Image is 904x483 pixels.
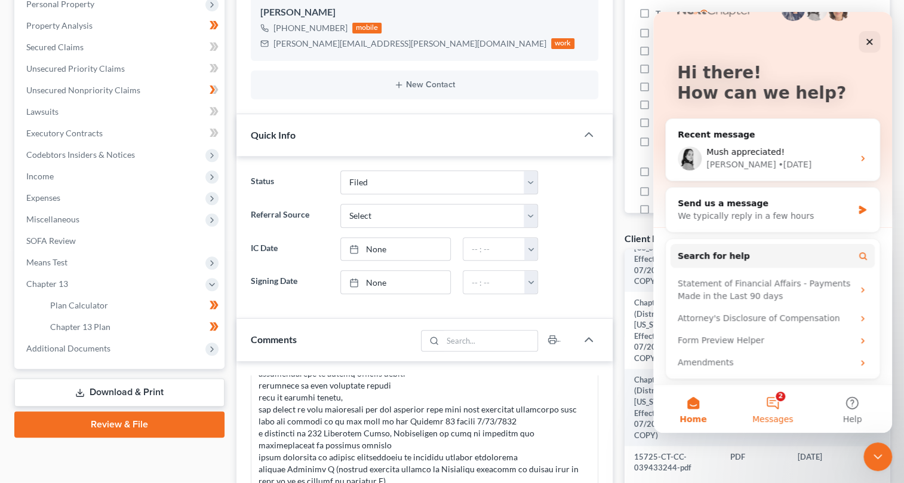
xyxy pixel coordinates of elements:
[26,149,135,160] span: Codebtors Insiders & Notices
[17,230,225,252] a: SOFA Review
[17,36,225,58] a: Secured Claims
[260,80,589,90] button: New Contact
[26,128,103,138] span: Executory Contracts
[788,446,861,479] td: [DATE]
[245,170,335,194] label: Status
[14,411,225,438] a: Review & File
[341,238,450,261] a: None
[625,369,721,446] td: Chapter 13 Plan (District of [US_STATE] - Effective [DATE] (Rev. 07/2024) - COPY - COPY)
[463,271,525,294] input: -- : --
[17,15,225,36] a: Property Analysis
[625,292,721,369] td: Chapter 13 Plan (District of [US_STATE] - Effective [DATE] (Rev. 07/2024) - COPY - COPY)
[721,446,788,479] td: PDF
[26,257,67,267] span: Means Test
[656,8,697,20] span: Tax returns
[260,5,589,20] div: [PERSON_NAME]
[463,238,525,261] input: -- : --
[41,295,225,316] a: Plan Calculator
[26,85,140,95] span: Unsecured Nonpriority Claims
[245,204,335,228] label: Referral Source
[26,192,60,203] span: Expenses
[551,38,575,49] div: work
[26,171,54,181] span: Income
[245,237,335,261] label: IC Date
[273,22,348,34] div: [PHONE_NUMBER]
[863,442,892,471] iframe: Intercom live chat
[17,101,225,123] a: Lawsuits
[625,446,721,479] td: 15725-CT-CC-039433244-pdf
[26,106,59,117] span: Lawsuits
[625,215,721,292] td: Chapter 13 Plan (District of [US_STATE] - Effective [DATE] (Rev. 07/2024) - COPY - COPY - COPY)
[442,331,537,351] input: Search...
[14,378,225,406] a: Download & Print
[26,42,84,52] span: Secured Claims
[251,334,297,345] span: Comments
[26,20,93,30] span: Property Analysis
[653,12,892,433] iframe: Intercom live chat
[625,232,701,244] div: Client Documents
[352,23,382,33] div: mobile
[26,343,110,353] span: Additional Documents
[17,123,225,144] a: Executory Contracts
[26,236,76,246] span: SOFA Review
[41,316,225,338] a: Chapter 13 Plan
[50,300,108,310] span: Plan Calculator
[50,322,110,332] span: Chapter 13 Plan
[251,129,296,140] span: Quick Info
[26,63,125,74] span: Unsecured Priority Claims
[26,279,68,289] span: Chapter 13
[17,80,225,101] a: Unsecured Nonpriority Claims
[17,58,225,80] a: Unsecured Priority Claims
[273,38,546,50] div: [PERSON_NAME][EMAIL_ADDRESS][PERSON_NAME][DOMAIN_NAME]
[341,271,450,294] a: None
[245,270,335,294] label: Signing Date
[26,214,79,224] span: Miscellaneous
